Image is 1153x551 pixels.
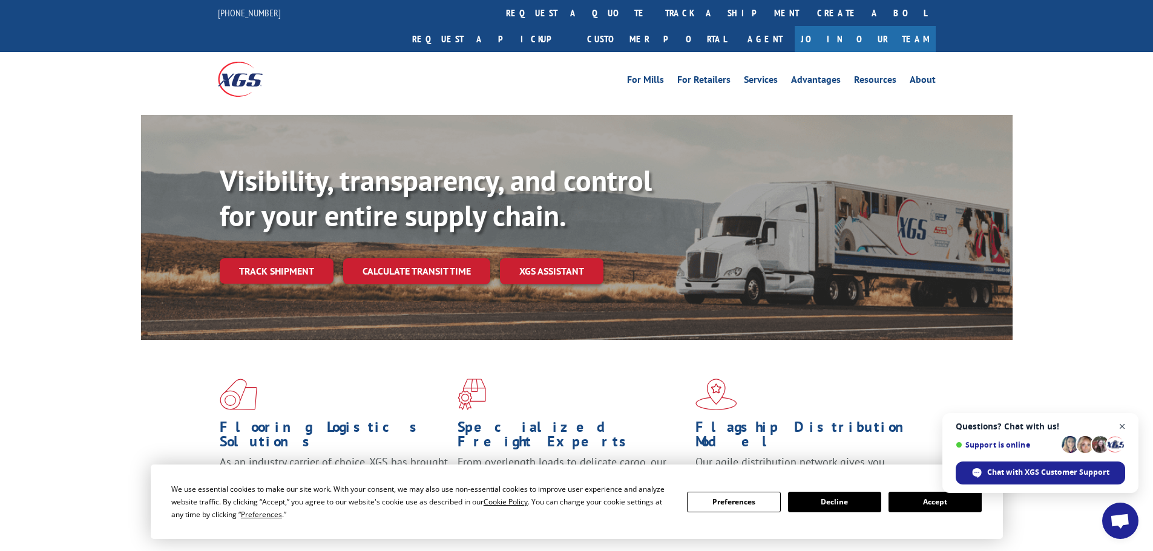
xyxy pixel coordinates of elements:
button: Decline [788,492,881,512]
a: Advantages [791,75,841,88]
a: For Mills [627,75,664,88]
a: Agent [735,26,795,52]
a: [PHONE_NUMBER] [218,7,281,19]
button: Accept [889,492,982,512]
b: Visibility, transparency, and control for your entire supply chain. [220,161,652,234]
h1: Flooring Logistics Solutions [220,420,448,455]
a: About [910,75,936,88]
span: Cookie Policy [484,497,528,507]
h1: Specialized Freight Experts [458,420,686,455]
p: From overlength loads to delicate cargo, our experienced staff knows the best way to move your fr... [458,455,686,509]
img: xgs-icon-flagship-distribution-model-red [695,379,737,410]
div: Open chat [1102,503,1138,539]
a: Request a pickup [403,26,578,52]
img: xgs-icon-focused-on-flooring-red [458,379,486,410]
img: xgs-icon-total-supply-chain-intelligence-red [220,379,257,410]
span: As an industry carrier of choice, XGS has brought innovation and dedication to flooring logistics... [220,455,448,498]
a: Join Our Team [795,26,936,52]
div: Cookie Consent Prompt [151,465,1003,539]
button: Preferences [687,492,780,512]
span: Chat with XGS Customer Support [987,467,1109,478]
span: Support is online [956,440,1057,449]
h1: Flagship Distribution Model [695,420,924,455]
span: Our agile distribution network gives you nationwide inventory management on demand. [695,455,918,483]
a: Customer Portal [578,26,735,52]
div: We use essential cookies to make our site work. With your consent, we may also use non-essential ... [171,483,672,521]
span: Close chat [1115,419,1130,434]
a: Services [744,75,778,88]
a: Track shipment [220,258,333,284]
a: XGS ASSISTANT [500,258,603,284]
a: Calculate transit time [343,258,490,284]
span: Preferences [241,509,282,520]
span: Questions? Chat with us! [956,422,1125,431]
a: Resources [854,75,896,88]
div: Chat with XGS Customer Support [956,461,1125,484]
a: For Retailers [677,75,731,88]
